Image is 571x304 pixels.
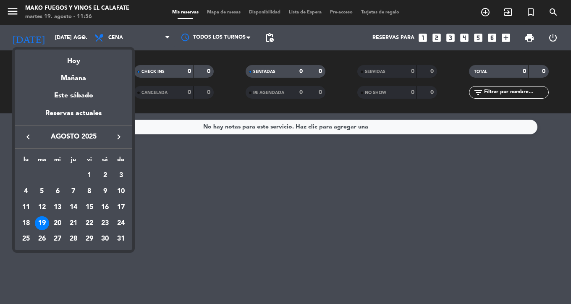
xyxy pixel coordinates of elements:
button: keyboard_arrow_right [111,131,126,142]
div: 19 [35,216,49,231]
div: 8 [82,184,97,199]
div: 24 [114,216,128,231]
th: sábado [97,155,113,168]
div: 26 [35,232,49,246]
td: 18 de agosto de 2025 [18,215,34,231]
div: 3 [114,169,128,183]
div: 4 [19,184,33,199]
button: keyboard_arrow_left [21,131,36,142]
div: 13 [50,200,65,215]
i: keyboard_arrow_left [23,132,33,142]
td: 22 de agosto de 2025 [81,215,97,231]
th: lunes [18,155,34,168]
th: jueves [65,155,81,168]
th: viernes [81,155,97,168]
div: 22 [82,216,97,231]
td: 31 de agosto de 2025 [113,231,129,247]
td: 19 de agosto de 2025 [34,215,50,231]
div: 20 [50,216,65,231]
td: 10 de agosto de 2025 [113,183,129,199]
td: 6 de agosto de 2025 [50,183,65,199]
div: Mañana [15,67,132,84]
td: 2 de agosto de 2025 [97,168,113,184]
div: 12 [35,200,49,215]
div: Hoy [15,50,132,67]
td: 3 de agosto de 2025 [113,168,129,184]
div: 17 [114,200,128,215]
td: 23 de agosto de 2025 [97,215,113,231]
td: 12 de agosto de 2025 [34,199,50,215]
div: 15 [82,200,97,215]
td: 9 de agosto de 2025 [97,183,113,199]
th: miércoles [50,155,65,168]
div: Reservas actuales [15,108,132,125]
td: 17 de agosto de 2025 [113,199,129,215]
div: 10 [114,184,128,199]
td: 5 de agosto de 2025 [34,183,50,199]
td: 13 de agosto de 2025 [50,199,65,215]
td: 25 de agosto de 2025 [18,231,34,247]
div: 31 [114,232,128,246]
th: domingo [113,155,129,168]
div: 30 [98,232,112,246]
div: 11 [19,200,33,215]
td: AGO. [18,168,81,184]
div: 29 [82,232,97,246]
th: martes [34,155,50,168]
div: 25 [19,232,33,246]
td: 21 de agosto de 2025 [65,215,81,231]
td: 20 de agosto de 2025 [50,215,65,231]
div: 5 [35,184,49,199]
div: Este sábado [15,84,132,107]
td: 29 de agosto de 2025 [81,231,97,247]
div: 2 [98,169,112,183]
div: 1 [82,169,97,183]
div: 18 [19,216,33,231]
td: 14 de agosto de 2025 [65,199,81,215]
div: 6 [50,184,65,199]
div: 16 [98,200,112,215]
div: 27 [50,232,65,246]
div: 23 [98,216,112,231]
i: keyboard_arrow_right [114,132,124,142]
td: 24 de agosto de 2025 [113,215,129,231]
div: 14 [66,200,81,215]
td: 28 de agosto de 2025 [65,231,81,247]
td: 26 de agosto de 2025 [34,231,50,247]
span: agosto 2025 [36,131,111,142]
td: 16 de agosto de 2025 [97,199,113,215]
div: 21 [66,216,81,231]
td: 30 de agosto de 2025 [97,231,113,247]
td: 11 de agosto de 2025 [18,199,34,215]
div: 9 [98,184,112,199]
div: 7 [66,184,81,199]
td: 1 de agosto de 2025 [81,168,97,184]
td: 7 de agosto de 2025 [65,183,81,199]
td: 15 de agosto de 2025 [81,199,97,215]
td: 4 de agosto de 2025 [18,183,34,199]
td: 8 de agosto de 2025 [81,183,97,199]
td: 27 de agosto de 2025 [50,231,65,247]
div: 28 [66,232,81,246]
